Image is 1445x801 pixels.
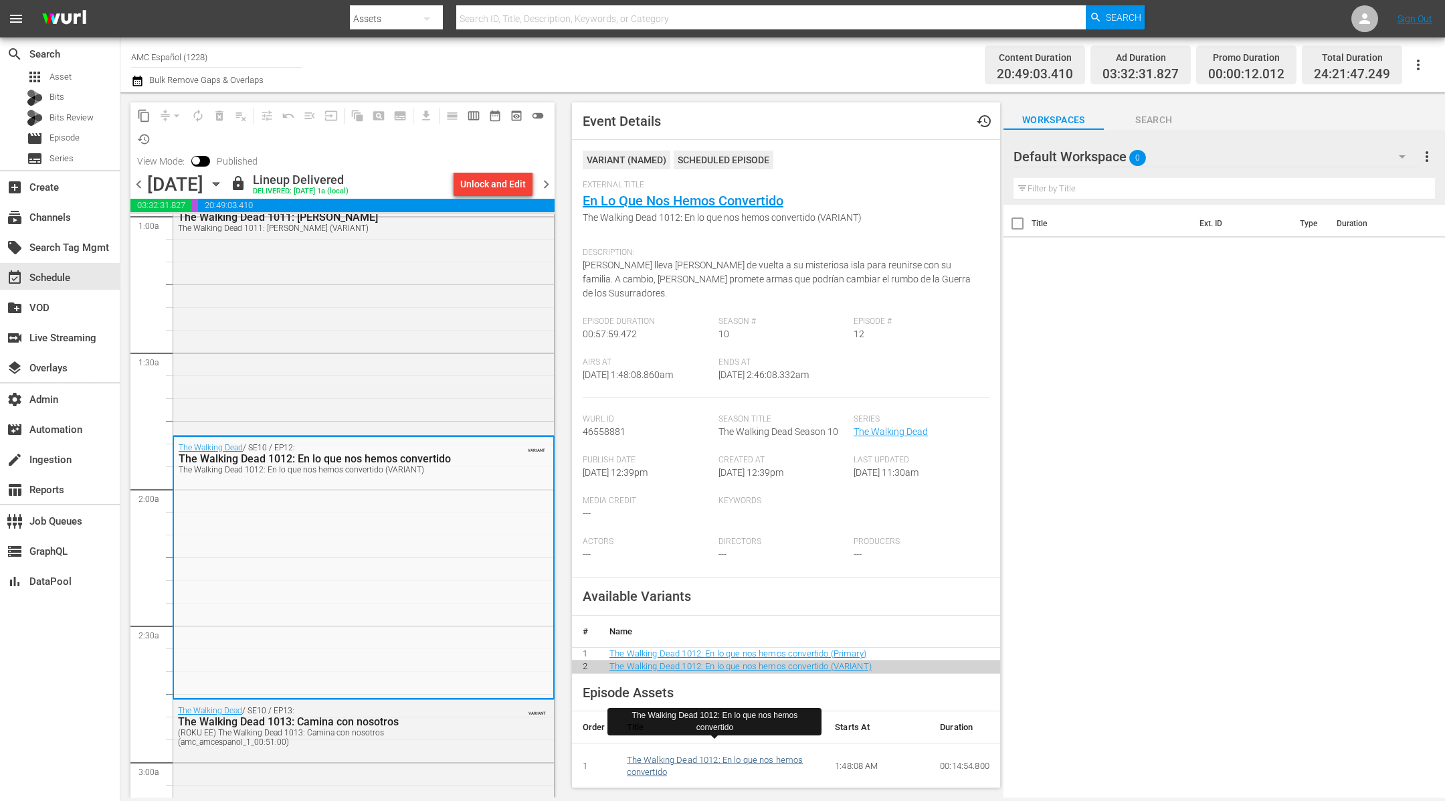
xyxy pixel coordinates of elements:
span: Actors [583,537,712,547]
span: 20:49:03.410 [997,67,1073,82]
a: The Walking Dead [178,706,242,715]
span: Live Streaming [7,330,23,346]
td: 2 [572,660,599,674]
span: --- [583,549,591,559]
span: The Walking Dead 1012: En lo que nos hemos convertido (VARIANT) [583,211,983,225]
td: 1 [572,647,599,660]
a: The Walking Dead 1012: En lo que nos hemos convertido [627,755,803,778]
span: Bulk Remove Gaps & Overlaps [147,75,264,85]
span: lock [230,175,246,191]
div: / SE10 / EP12: [179,443,481,474]
span: Workspaces [1003,112,1104,128]
img: ans4CAIJ8jUAAAAAAAAAAAAAAAAAAAAAAAAgQb4GAAAAAAAAAAAAAAAAAAAAAAAAJMjXAAAAAAAAAAAAAAAAAAAAAAAAgAT5G... [32,3,96,35]
span: date_range_outlined [488,109,502,122]
div: The Walking Dead 1012: En lo que nos hemos convertido [179,452,481,465]
div: Lineup Delivered [253,173,349,187]
span: Episode Assets [583,685,674,701]
span: 00:00:12.012 [1208,67,1284,82]
div: The Walking Dead 1011: [PERSON_NAME] (VARIANT) [178,224,482,233]
span: Keywords [718,496,848,507]
span: Producers [854,537,983,547]
span: 0 [1129,144,1146,172]
span: [DATE] 1:48:08.860am [583,369,673,380]
div: VARIANT ( NAMED ) [583,151,670,169]
span: Series [27,151,43,167]
span: View History [133,128,155,150]
span: Schedule [7,270,23,286]
span: 00:57:59.472 [583,329,637,339]
span: DataPool [7,573,23,590]
span: history_outlined [137,132,151,146]
span: --- [718,549,727,559]
span: Ingestion [7,452,23,468]
span: Ends At [718,357,848,368]
span: The Walking Dead Season 10 [718,426,838,437]
span: content_copy [137,109,151,122]
span: Copy Lineup [133,105,155,126]
span: [DATE] 2:46:08.332am [718,369,809,380]
span: 20:49:03.410 [198,199,555,212]
span: Remove Gaps & Overlaps [155,105,187,126]
span: Create Search Block [368,105,389,126]
span: [PERSON_NAME] lleva [PERSON_NAME] de vuelta a su misteriosa isla para reunirse con su familia. A ... [583,260,971,298]
span: Season Title [718,414,848,425]
span: preview_outlined [510,109,523,122]
span: 00:00:12.012 [191,199,198,212]
button: more_vert [1419,141,1435,173]
span: Search [1106,5,1141,29]
span: Created At [718,455,848,466]
span: Episode [50,131,80,145]
td: 1:48:08 AM [824,743,929,790]
span: 10 [718,329,729,339]
span: chevron_left [130,176,147,193]
div: Total Duration [1314,48,1390,67]
div: [DATE] [147,173,203,195]
th: Order [572,711,616,743]
span: Search [1104,112,1204,128]
span: Publish Date [583,455,712,466]
a: The Walking Dead [854,426,928,437]
th: Ext. ID [1191,205,1292,242]
span: VARIANT [528,442,545,452]
span: Published [210,156,264,167]
span: Available Variants [583,588,691,604]
span: chevron_right [538,176,555,193]
th: Duration [929,711,1000,743]
span: --- [583,508,591,519]
span: --- [854,549,862,559]
span: Search Tag Mgmt [7,240,23,256]
span: GraphQL [7,543,23,559]
a: The Walking Dead 1012: En lo que nos hemos convertido (VARIANT) [609,661,872,671]
td: 00:14:54.800 [929,743,1000,790]
div: Unlock and Edit [460,172,526,196]
span: Airs At [583,357,712,368]
span: Bits Review [50,111,94,124]
div: The Walking Dead 1012: En lo que nos hemos convertido [613,710,816,733]
span: Revert to Primary Episode [278,105,299,126]
span: Month Calendar View [484,105,506,126]
span: Admin [7,391,23,408]
span: toggle_off [531,109,545,122]
span: Episode # [854,317,983,327]
div: The Walking Dead 1011: [PERSON_NAME] [178,211,482,224]
div: Scheduled Episode [674,151,773,169]
div: Bits [27,90,43,106]
span: Directors [718,537,848,547]
span: more_vert [1419,149,1435,165]
span: Season # [718,317,848,327]
a: The Walking Dead 1012: En lo que nos hemos convertido (Primary) [609,648,866,658]
div: The Walking Dead 1012: En lo que nos hemos convertido (VARIANT) [179,465,481,474]
div: DELIVERED: [DATE] 1a (local) [253,187,349,196]
span: Channels [7,209,23,226]
span: menu [8,11,24,27]
span: [DATE] 12:39pm [718,467,783,478]
span: Event Details [583,113,661,129]
span: Create [7,179,23,195]
span: Clear Lineup [230,105,252,126]
span: View Backup [506,105,527,126]
span: Media Credit [583,496,712,507]
span: Asset [50,70,72,84]
span: Search [7,46,23,62]
th: Duration [1329,205,1409,242]
th: Type [1292,205,1329,242]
